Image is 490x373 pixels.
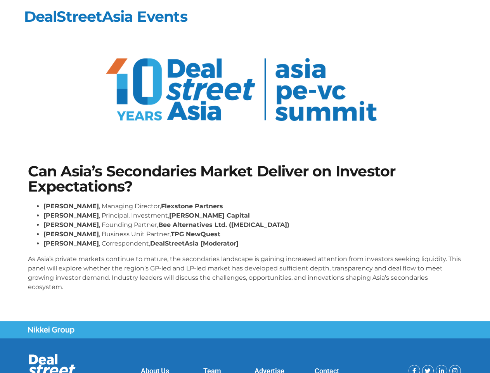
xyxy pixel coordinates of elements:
[43,211,462,220] li: , Principal, Investment,
[150,240,239,247] strong: DealStreetAsia [Moderator]
[161,202,223,210] strong: Flexstone Partners
[158,221,289,228] strong: Bee Alternatives Ltd. ([MEDICAL_DATA])
[43,239,462,248] li: , Correspondent,
[43,230,462,239] li: , Business Unit Partner,
[43,202,99,210] strong: [PERSON_NAME]
[169,212,250,219] strong: [PERSON_NAME] Capital
[43,240,99,247] strong: [PERSON_NAME]
[43,220,462,230] li: , Founding Partner,
[43,230,99,238] strong: [PERSON_NAME]
[43,202,462,211] li: , Managing Director,
[43,212,99,219] strong: [PERSON_NAME]
[24,7,187,26] a: DealStreetAsia Events
[43,221,99,228] strong: [PERSON_NAME]
[28,164,462,194] h1: Can Asia’s Secondaries Market Deliver on Investor Expectations?
[28,326,74,334] img: Nikkei Group
[171,230,220,238] strong: TPG NewQuest
[28,254,462,292] p: As Asia’s private markets continue to mature, the secondaries landscape is gaining increased atte...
